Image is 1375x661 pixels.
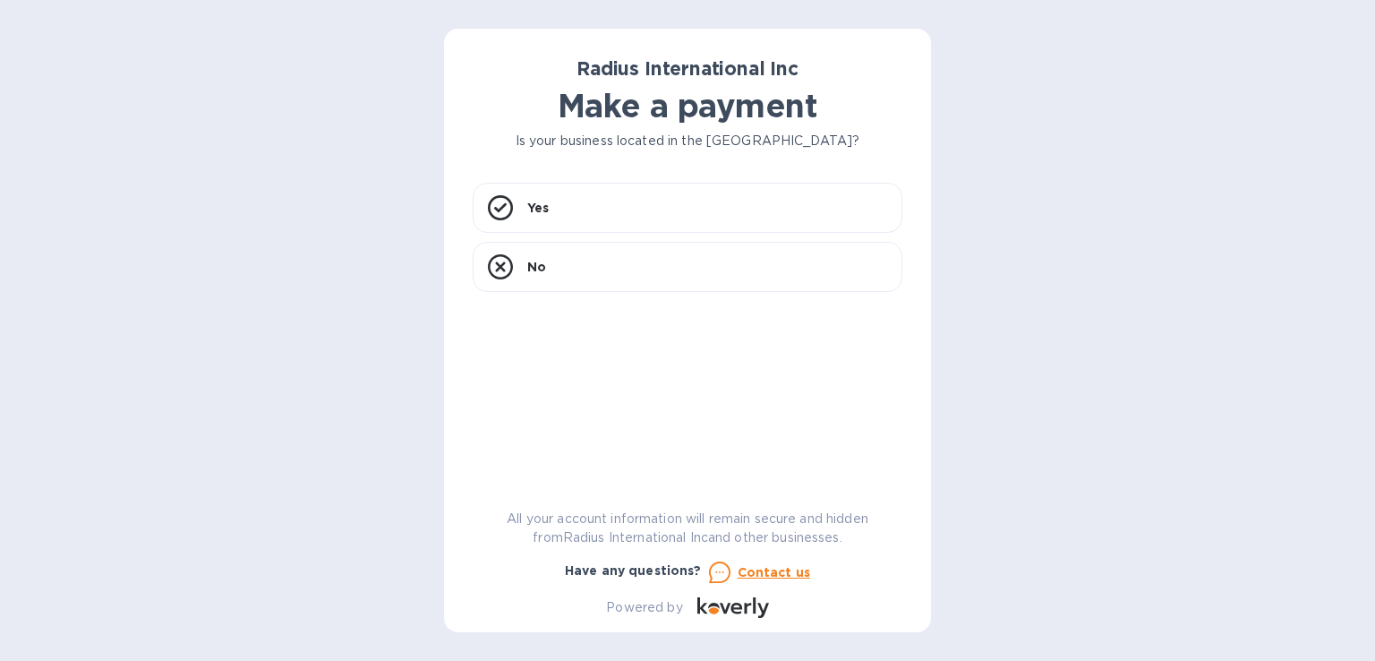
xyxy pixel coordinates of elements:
p: Powered by [606,598,682,617]
p: No [527,258,546,276]
u: Contact us [738,565,811,579]
b: Radius International Inc [576,57,799,80]
b: Have any questions? [565,563,702,578]
h1: Make a payment [473,87,902,124]
p: Is your business located in the [GEOGRAPHIC_DATA]? [473,132,902,150]
p: All your account information will remain secure and hidden from Radius International Inc and othe... [473,510,902,547]
p: Yes [527,199,549,217]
